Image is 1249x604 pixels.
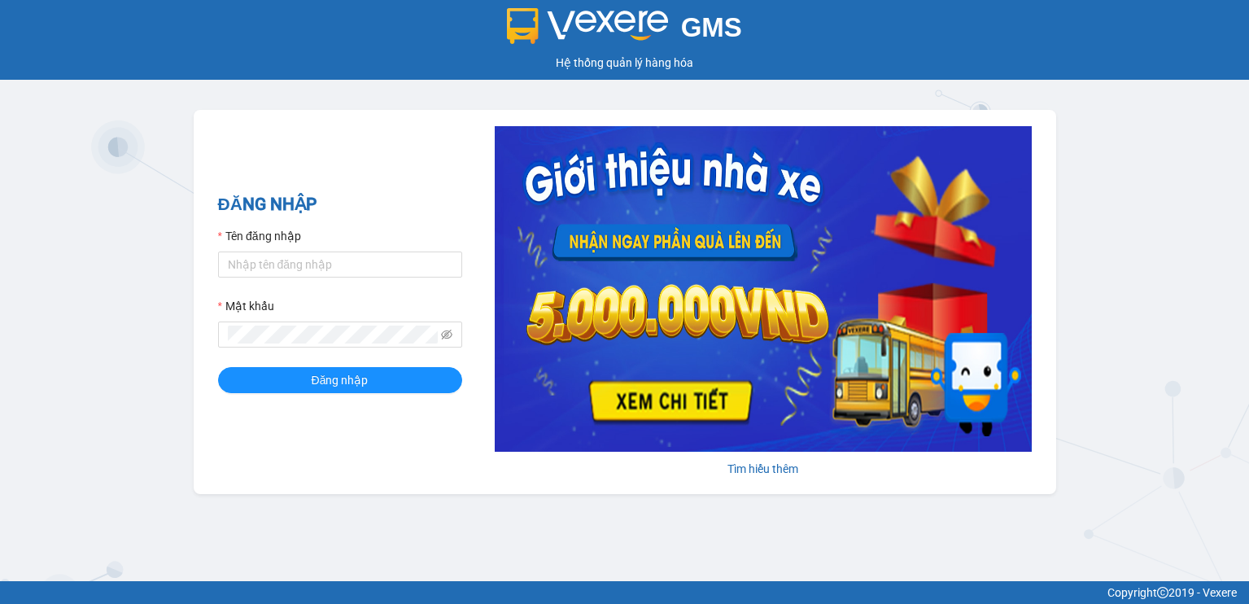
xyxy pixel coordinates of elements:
[507,24,742,37] a: GMS
[218,367,462,393] button: Đăng nhập
[218,191,462,218] h2: ĐĂNG NHẬP
[218,297,274,315] label: Mật khẩu
[312,371,369,389] span: Đăng nhập
[495,460,1032,478] div: Tìm hiểu thêm
[495,126,1032,452] img: banner-0
[218,227,301,245] label: Tên đăng nhập
[681,12,742,42] span: GMS
[1157,587,1168,598] span: copyright
[441,329,452,340] span: eye-invisible
[12,584,1237,602] div: Copyright 2019 - Vexere
[4,54,1245,72] div: Hệ thống quản lý hàng hóa
[218,252,462,278] input: Tên đăng nhập
[507,8,668,44] img: logo 2
[228,326,438,344] input: Mật khẩu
